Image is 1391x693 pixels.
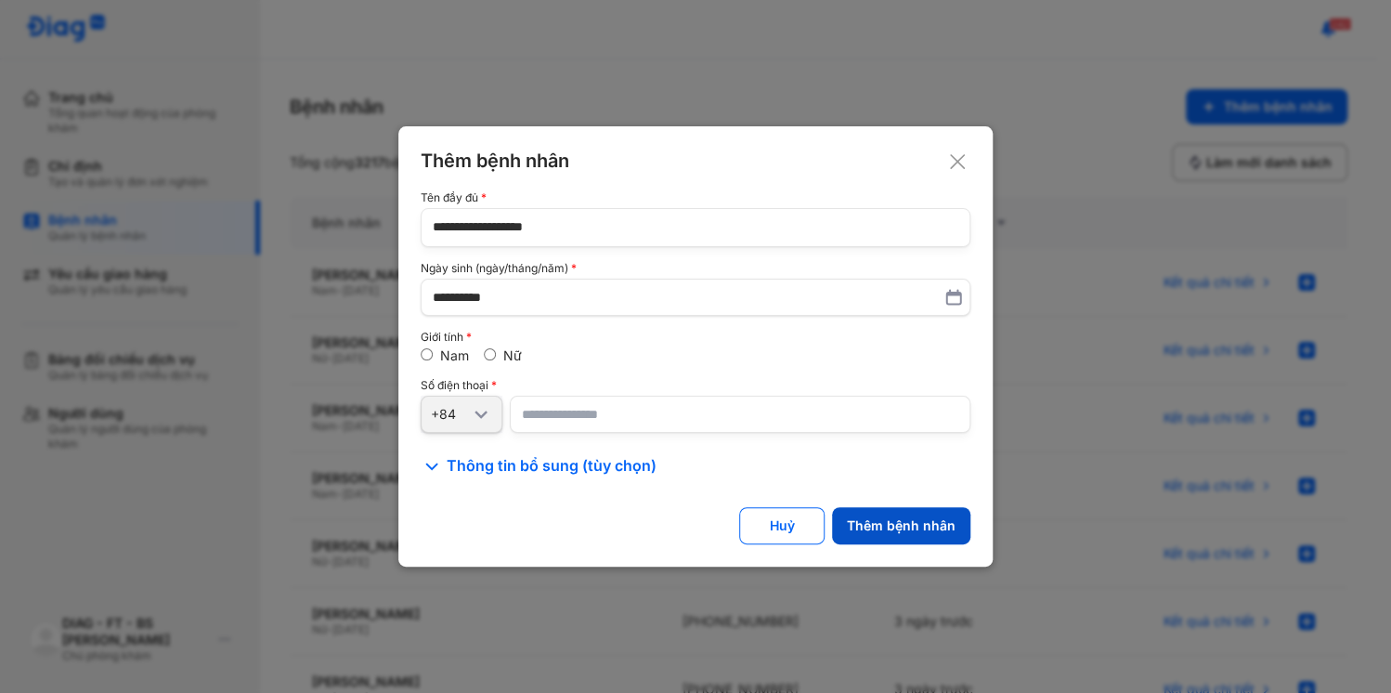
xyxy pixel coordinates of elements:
span: Thông tin bổ sung (tùy chọn) [447,455,656,477]
div: Giới tính [421,331,970,344]
div: Thêm bệnh nhân [847,517,955,534]
div: +84 [431,406,470,423]
div: Số điện thoại [421,379,970,392]
button: Huỷ [739,507,825,544]
div: Tên đầy đủ [421,191,970,204]
div: Thêm bệnh nhân [421,149,970,173]
div: Ngày sinh (ngày/tháng/năm) [421,262,970,275]
label: Nữ [503,347,522,363]
label: Nam [440,347,469,363]
button: Thêm bệnh nhân [832,507,970,544]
